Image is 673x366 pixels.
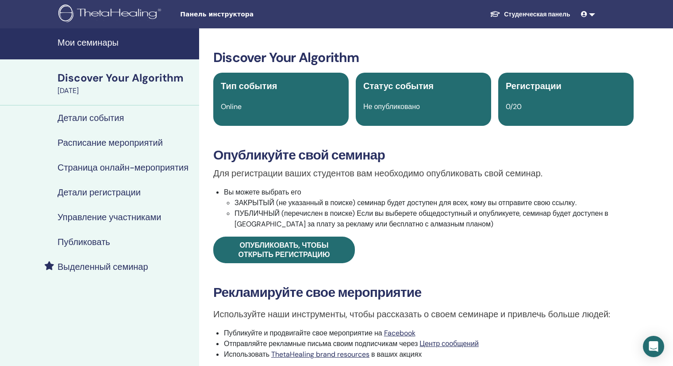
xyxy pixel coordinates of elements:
[58,187,141,198] h4: Детали регистрации
[58,37,194,48] h4: Мои семинары
[213,147,634,163] h3: Опубликуйте свой семинар
[506,102,522,111] span: 0/20
[58,162,188,173] h4: Страница онлайн-мероприятия
[213,167,634,180] p: Для регистрации ваших студентов вам необходимо опубликовать свой семинар.
[58,86,194,96] div: [DATE]
[235,198,634,208] li: ЗАКРЫТЫЙ (не указанный в поиске) семинар будет доступен для всех, кому вы отправите свою ссылку.
[224,328,634,339] li: Публикуйте и продвигайте свое мероприятие на
[58,70,194,86] div: Discover Your Algorithm
[58,237,110,247] h4: Публиковать
[224,339,634,349] li: Отправляйте рекламные письма своим подписчикам через
[384,328,415,338] a: Facebook
[213,308,634,321] p: Используйте наши инструменты, чтобы рассказать о своем семинаре и привлечь больше людей:
[506,80,561,92] span: Регистрации
[419,339,479,348] a: Центр сообщений
[180,10,313,19] span: Панель инструктора
[483,6,577,23] a: Студенческая панель
[221,80,277,92] span: Тип события
[271,350,369,359] a: ThetaHealing brand resources
[58,137,163,148] h4: Расписание мероприятий
[643,336,664,357] div: Open Intercom Messenger
[58,261,148,272] h4: Выделенный семинар
[235,208,634,230] li: ПУБЛИЧНЫЙ (перечислен в поиске) Если вы выберете общедоступный и опубликуете, семинар будет досту...
[213,284,634,300] h3: Рекламируйте свое мероприятие
[224,187,634,230] li: Вы можете выбрать его
[363,102,420,111] span: Не опубликовано
[363,80,434,92] span: Статус события
[490,10,500,18] img: graduation-cap-white.svg
[213,50,634,66] h3: Discover Your Algorithm
[58,113,124,123] h4: Детали события
[213,237,355,263] a: Опубликовать, чтобы открыть регистрацию
[238,241,330,259] span: Опубликовать, чтобы открыть регистрацию
[58,212,161,222] h4: Управление участниками
[224,349,634,360] li: Использовать в ваших акциях
[58,4,164,24] img: logo.png
[52,70,199,96] a: Discover Your Algorithm[DATE]
[221,102,242,111] span: Online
